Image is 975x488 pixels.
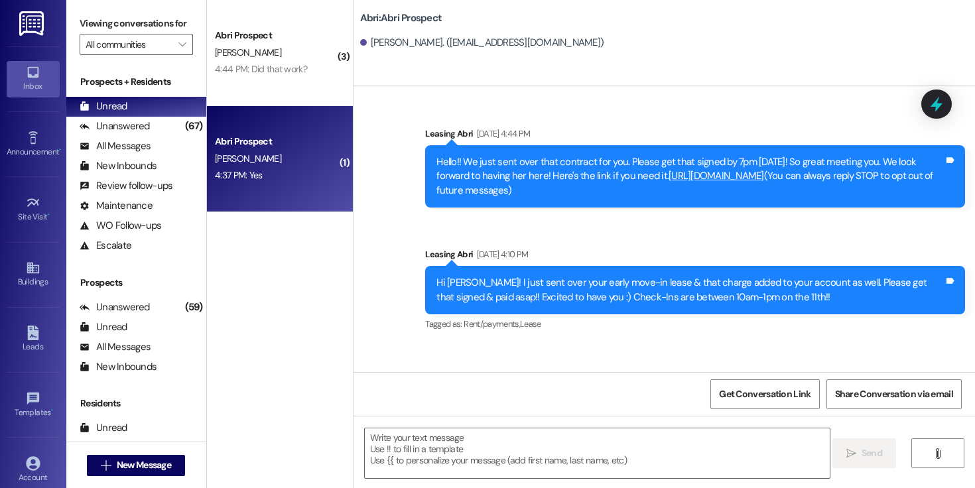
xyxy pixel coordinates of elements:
[66,396,206,410] div: Residents
[7,452,60,488] a: Account
[719,387,811,401] span: Get Conversation Link
[215,46,281,58] span: [PERSON_NAME]
[80,179,172,193] div: Review follow-ups
[7,387,60,423] a: Templates •
[80,320,127,334] div: Unread
[80,360,157,374] div: New Inbounds
[66,75,206,89] div: Prospects + Residents
[182,116,206,137] div: (67)
[862,446,882,460] span: Send
[710,379,819,409] button: Get Conversation Link
[846,448,856,459] i: 
[80,300,150,314] div: Unanswered
[80,421,127,435] div: Unread
[188,438,206,458] div: (8)
[178,39,186,50] i: 
[215,169,263,181] div: 4:37 PM: Yes
[59,145,61,154] span: •
[80,99,127,113] div: Unread
[80,340,151,354] div: All Messages
[360,36,604,50] div: [PERSON_NAME]. ([EMAIL_ADDRESS][DOMAIN_NAME])
[826,379,962,409] button: Share Conversation via email
[832,438,897,468] button: Send
[80,199,153,213] div: Maintenance
[19,11,46,36] img: ResiDesk Logo
[101,460,111,471] i: 
[80,119,150,133] div: Unanswered
[669,169,764,182] a: [URL][DOMAIN_NAME]
[425,127,965,145] div: Leasing Abri
[425,314,965,334] div: Tagged as:
[436,155,944,198] div: Hello!! We just sent over that contract for you. Please get that signed by 7pm [DATE]! So great m...
[7,257,60,292] a: Buildings
[80,159,157,173] div: New Inbounds
[117,458,171,472] span: New Message
[7,322,60,357] a: Leads
[360,11,442,25] b: Abri: Abri Prospect
[80,441,150,455] div: Unanswered
[80,219,161,233] div: WO Follow-ups
[933,448,942,459] i: 
[215,135,338,149] div: Abri Prospect
[48,210,50,219] span: •
[66,276,206,290] div: Prospects
[182,297,206,318] div: (59)
[51,406,53,415] span: •
[425,247,965,266] div: Leasing Abri
[835,387,953,401] span: Share Conversation via email
[474,247,529,261] div: [DATE] 4:10 PM
[436,276,944,304] div: Hi [PERSON_NAME]! I just sent over your early move-in lease & that charge added to your account a...
[87,455,185,476] button: New Message
[464,318,520,330] span: Rent/payments ,
[86,34,172,55] input: All communities
[80,239,131,253] div: Escalate
[215,152,281,164] span: [PERSON_NAME]
[474,127,531,141] div: [DATE] 4:44 PM
[215,63,307,75] div: 4:44 PM: Did that work?
[80,13,193,34] label: Viewing conversations for
[7,192,60,227] a: Site Visit •
[520,318,541,330] span: Lease
[80,139,151,153] div: All Messages
[7,61,60,97] a: Inbox
[215,29,338,42] div: Abri Prospect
